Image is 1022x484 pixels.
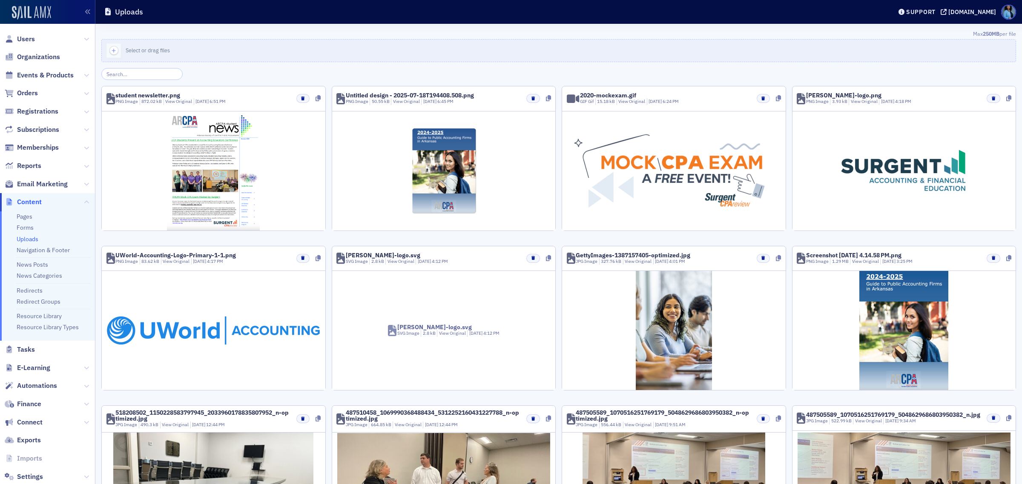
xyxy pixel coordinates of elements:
[101,39,1016,62] button: Select or drag files
[346,98,368,105] div: PNG Image
[483,330,500,336] span: 4:12 PM
[806,418,828,424] div: JPG Image
[5,399,41,409] a: Finance
[17,418,43,427] span: Connect
[5,418,43,427] a: Connect
[806,92,881,98] div: [PERSON_NAME]-logo.png
[852,258,879,264] a: View Original
[948,8,996,16] div: [DOMAIN_NAME]
[806,98,829,105] div: PNG Image
[895,98,911,104] span: 4:18 PM
[851,98,878,104] a: View Original
[17,345,35,354] span: Tasks
[140,98,162,105] div: 872.02 kB
[195,98,210,104] span: [DATE]
[397,330,419,337] div: SVG Image
[393,98,420,104] a: View Original
[576,421,597,428] div: JPG Image
[162,421,189,427] a: View Original
[17,472,43,481] span: Settings
[655,421,669,427] span: [DATE]
[17,261,48,268] a: News Posts
[5,345,35,354] a: Tasks
[580,98,594,105] div: GIF Gif
[17,52,60,62] span: Organizations
[576,258,597,265] div: JPG Image
[806,252,901,258] div: Screenshot [DATE] 4.14.58 PM.png
[576,252,690,258] div: GettyImages-1387157405-optimized.jpg
[115,7,143,17] h1: Uploads
[469,330,483,336] span: [DATE]
[595,98,615,105] div: 15.18 kB
[663,98,679,104] span: 6:24 PM
[388,258,414,264] a: View Original
[899,418,916,424] span: 9:34 AM
[395,421,422,427] a: View Original
[5,454,42,463] a: Imports
[17,323,79,331] a: Resource Library Types
[5,197,42,207] a: Content
[17,312,62,320] a: Resource Library
[346,252,420,258] div: [PERSON_NAME]-logo.svg
[983,30,999,37] span: 250MB
[418,258,432,264] span: [DATE]
[896,258,913,264] span: 3:25 PM
[17,235,38,243] a: Uploads
[346,421,367,428] div: JPG Image
[101,30,1016,39] div: Max per file
[5,436,41,445] a: Exports
[5,363,50,373] a: E-Learning
[655,258,669,264] span: [DATE]
[346,410,520,421] div: 487510458_1069990368488434_5312252160431227788_n-optimized.jpg
[669,421,686,427] span: 9:51 AM
[5,125,59,134] a: Subscriptions
[5,161,41,171] a: Reports
[115,410,290,421] div: 518208502_1150228583797945_2033960178835807952_n-optimized.jpg
[126,47,170,54] span: Select or drag files
[17,143,59,152] span: Memberships
[5,34,35,44] a: Users
[5,381,57,390] a: Automations
[5,143,59,152] a: Memberships
[618,98,645,104] a: View Original
[17,399,41,409] span: Finance
[346,92,474,98] div: Untitled design - 2025-07-18T194408.508.png
[1001,5,1016,20] span: Profile
[421,330,436,337] div: 2.8 kB
[115,92,180,98] div: student newsletter.png
[17,246,70,254] a: Navigation & Footer
[830,98,847,105] div: 3.93 kB
[192,421,206,427] span: [DATE]
[882,258,896,264] span: [DATE]
[193,258,207,264] span: [DATE]
[17,197,42,207] span: Content
[17,454,42,463] span: Imports
[941,9,999,15] button: [DOMAIN_NAME]
[207,258,223,264] span: 4:17 PM
[576,410,750,421] div: 487505589_1070516251769179_5048629686803950382_n-optimized.jpg
[140,258,160,265] div: 83.62 kB
[17,287,43,294] a: Redirects
[425,421,439,427] span: [DATE]
[115,258,138,265] div: PNG Image
[115,421,137,428] div: JPG Image
[165,98,192,104] a: View Original
[101,68,183,80] input: Search…
[885,418,899,424] span: [DATE]
[432,258,448,264] span: 4:12 PM
[669,258,685,264] span: 4:01 PM
[625,258,652,264] a: View Original
[17,88,38,98] span: Orders
[115,252,236,258] div: UWorld-Accounting-Logo-Primary-1-1.png
[369,258,384,265] div: 2.8 kB
[599,421,622,428] div: 556.44 kB
[369,421,391,428] div: 664.85 kB
[5,88,38,98] a: Orders
[17,107,58,116] span: Registrations
[5,52,60,62] a: Organizations
[439,421,458,427] span: 12:44 PM
[370,98,390,105] div: 50.55 kB
[580,92,636,98] div: 2020-mockexam.gif
[163,258,189,264] a: View Original
[17,71,74,80] span: Events & Products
